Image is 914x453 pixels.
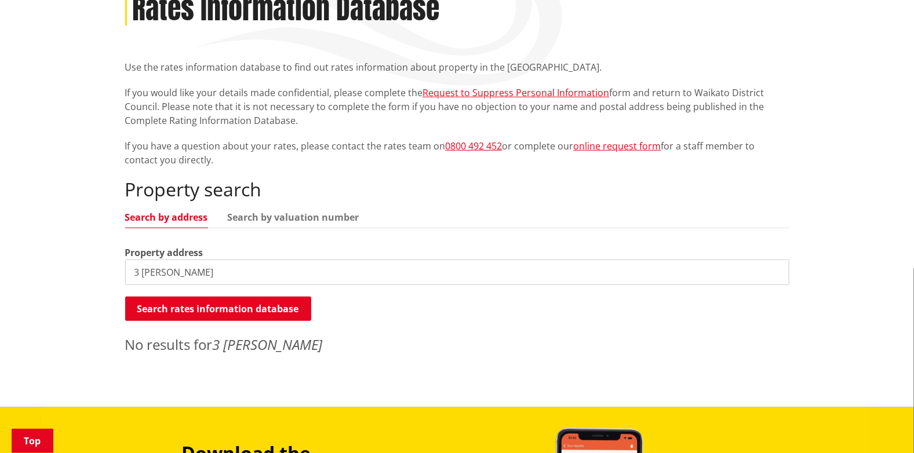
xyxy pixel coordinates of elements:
p: If you would like your details made confidential, please complete the form and return to Waikato ... [125,86,789,127]
button: Search rates information database [125,297,311,321]
em: 3 [PERSON_NAME] [213,335,323,354]
a: Top [12,429,53,453]
input: e.g. Duke Street NGARUAWAHIA [125,260,789,285]
p: Use the rates information database to find out rates information about property in the [GEOGRAPHI... [125,60,789,74]
a: Search by address [125,213,208,222]
a: online request form [574,140,661,152]
a: Request to Suppress Personal Information [423,86,610,99]
p: If you have a question about your rates, please contact the rates team on or complete our for a s... [125,139,789,167]
p: No results for [125,334,789,355]
a: Search by valuation number [228,213,359,222]
a: 0800 492 452 [446,140,502,152]
h2: Property search [125,178,789,200]
iframe: Messenger Launcher [861,404,902,446]
label: Property address [125,246,203,260]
